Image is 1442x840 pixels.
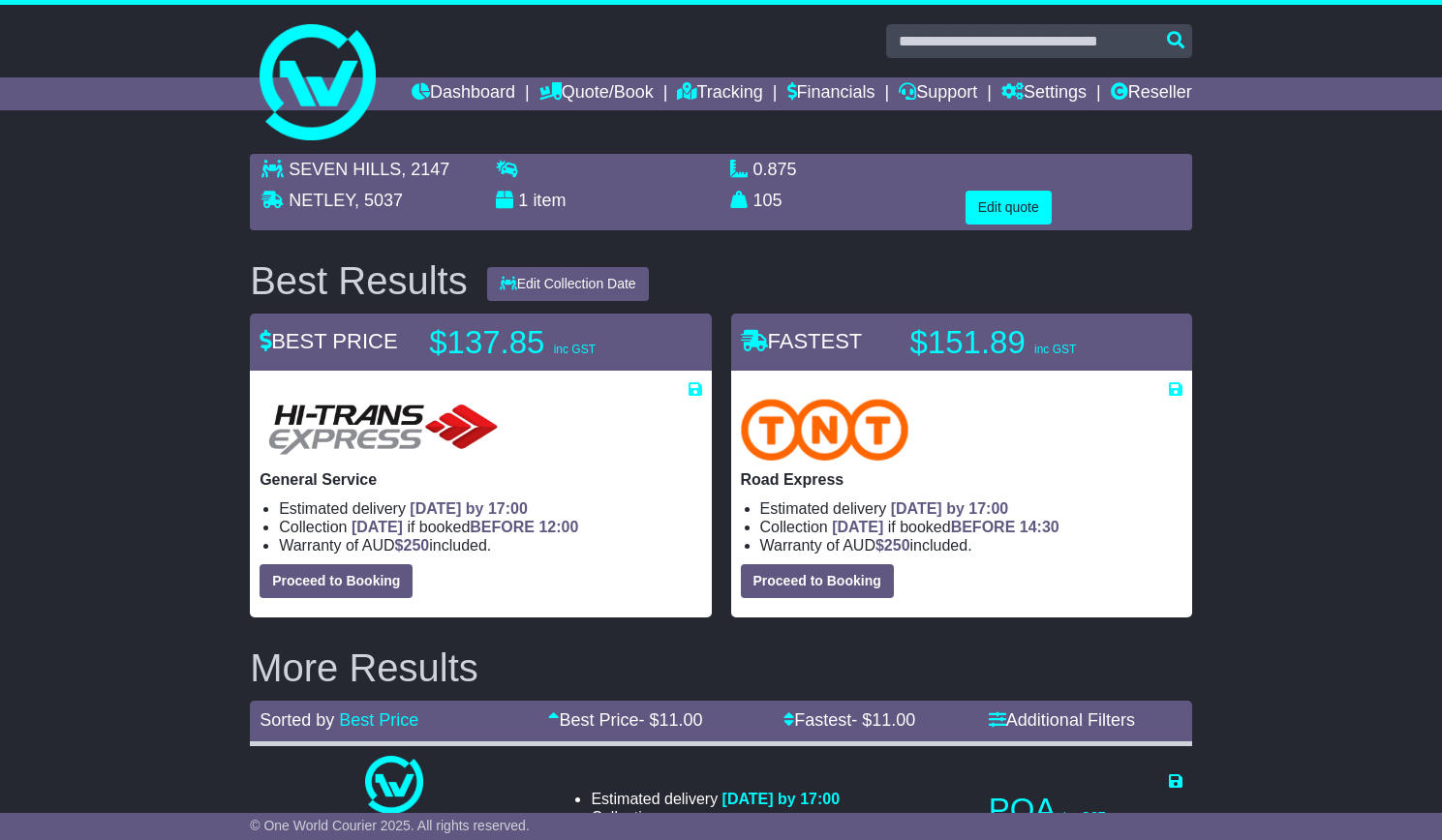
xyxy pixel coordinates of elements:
[412,77,515,110] a: Dashboard
[518,191,528,210] span: 1
[250,646,1192,689] h2: More Results
[354,191,403,210] span: , 5037
[884,537,910,554] span: 250
[404,537,430,554] span: 250
[741,399,909,461] img: TNT Domestic: Road Express
[659,710,702,730] span: 11.00
[677,77,762,110] a: Tracking
[538,519,578,535] span: 12:00
[352,519,403,535] span: [DATE]
[591,808,840,826] li: Collection
[741,470,1182,489] p: Road Express
[832,519,883,535] span: [DATE]
[487,267,649,301] button: Edit Collection Date
[899,77,977,110] a: Support
[891,500,1009,517] span: [DATE] by 17:00
[260,564,413,598] button: Proceed to Booking
[1001,77,1087,110] a: Settings
[339,710,418,730] a: Best Price
[533,191,566,210] span: item
[753,160,797,179] span: 0.875
[365,756,423,814] img: One World Courier: Same Day Nationwide(quotes take 0.5-1 hour)
[966,191,1052,225] button: Edit quote
[722,791,841,807] span: [DATE] by 17:00
[1111,77,1192,110] a: Reseller
[279,518,701,536] li: Collection
[401,160,449,179] span: , 2147
[851,710,915,730] span: - $
[741,564,894,598] button: Proceed to Booking
[591,790,840,808] li: Estimated delivery
[989,710,1135,730] a: Additional Filters
[741,329,863,353] span: FASTEST
[470,519,535,535] span: BEFORE
[760,536,1182,555] li: Warranty of AUD included.
[951,519,1016,535] span: BEFORE
[250,818,530,833] span: © One World Courier 2025. All rights reserved.
[554,343,596,356] span: inc GST
[832,519,1058,535] span: if booked
[1020,519,1059,535] span: 14:30
[989,791,1182,829] p: POA
[260,399,507,461] img: HiTrans: General Service
[760,518,1182,536] li: Collection
[753,191,782,210] span: 105
[395,537,430,554] span: $
[429,323,671,362] p: $137.85
[875,537,910,554] span: $
[872,710,915,730] span: 11.00
[548,710,702,730] a: Best Price- $11.00
[910,323,1152,362] p: $151.89
[1034,343,1076,356] span: inc GST
[289,191,354,210] span: NETLEY
[260,710,334,730] span: Sorted by
[279,499,701,518] li: Estimated delivery
[410,500,528,517] span: [DATE] by 17:00
[289,160,401,179] span: SEVEN HILLS
[352,519,578,535] span: if booked
[240,259,477,302] div: Best Results
[260,470,701,489] p: General Service
[539,77,654,110] a: Quote/Book
[1063,810,1105,824] span: inc GST
[638,710,702,730] span: - $
[279,536,701,555] li: Warranty of AUD included.
[260,329,397,353] span: BEST PRICE
[787,77,875,110] a: Financials
[783,710,915,730] a: Fastest- $11.00
[760,499,1182,518] li: Estimated delivery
